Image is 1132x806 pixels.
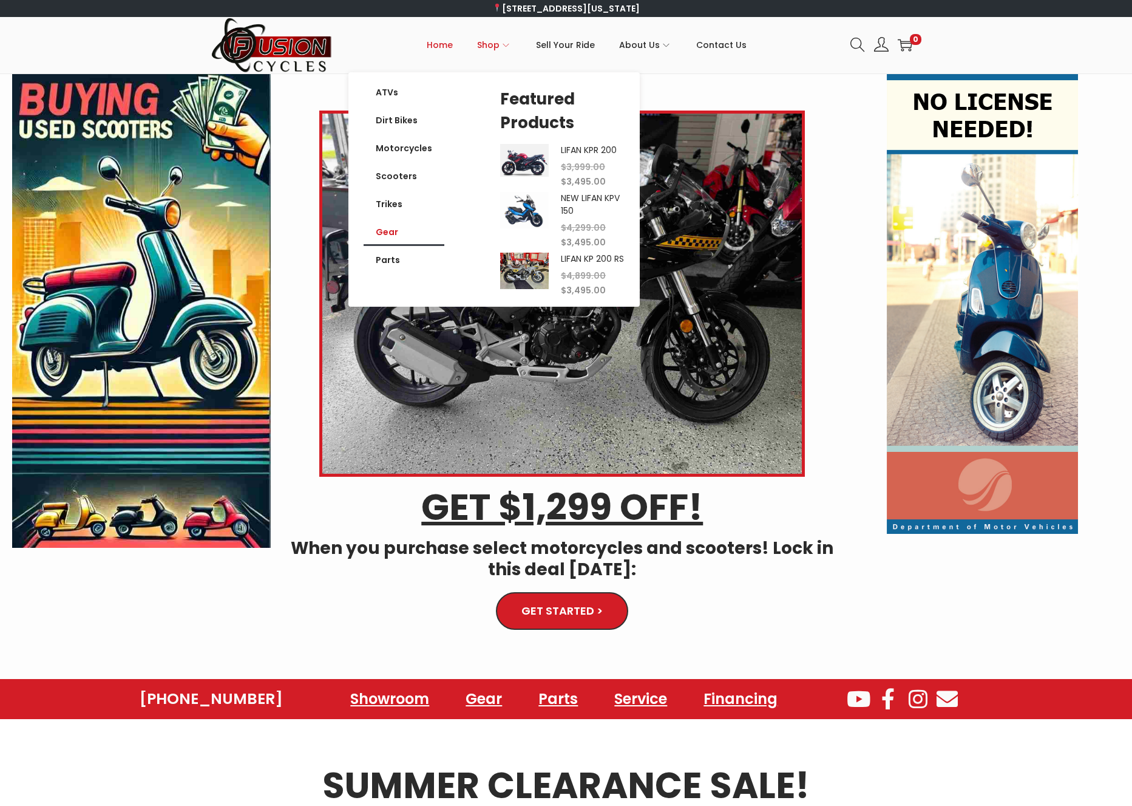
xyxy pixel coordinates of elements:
[338,685,790,713] nav: Menu
[333,18,841,72] nav: Primary navigation
[619,30,660,60] span: About Us
[140,691,283,708] a: [PHONE_NUMBER]
[421,482,703,533] u: GET $1,299 OFF!
[561,270,606,282] span: 4,899.00
[561,236,566,248] span: $
[561,192,620,217] a: NEW LIFAN KPV 150
[500,192,549,228] img: Product Image
[536,18,595,72] a: Sell Your Ride
[500,87,625,135] h5: Featured Products
[561,176,566,188] span: $
[561,144,617,156] a: LIFAN KPR 200
[477,18,512,72] a: Shop
[561,161,566,173] span: $
[289,538,835,580] h4: When you purchase select motorcycles and scooters! Lock in this deal [DATE]:
[364,134,444,162] a: Motorcycles
[453,685,514,713] a: Gear
[226,768,906,804] h3: SUMMER CLEARANCE SALE!
[338,685,441,713] a: Showroom
[427,18,453,72] a: Home
[364,106,444,134] a: Dirt Bikes
[561,161,605,173] span: 3,999.00
[536,30,595,60] span: Sell Your Ride
[561,222,566,234] span: $
[561,270,566,282] span: $
[364,78,444,274] nav: Menu
[493,4,501,12] img: 📍
[364,246,444,274] a: Parts
[496,592,628,630] a: GET STARTED >
[619,18,672,72] a: About Us
[898,38,912,52] a: 0
[561,284,566,296] span: $
[364,162,444,190] a: Scooters
[500,253,549,289] img: Product Image
[602,685,679,713] a: Service
[211,17,333,73] img: Woostify retina logo
[492,2,640,15] a: [STREET_ADDRESS][US_STATE]
[364,78,444,106] a: ATVs
[561,222,606,234] span: 4,299.00
[477,30,500,60] span: Shop
[561,253,624,265] a: LIFAN KP 200 RS
[364,218,444,246] a: Gear
[561,236,606,248] span: 3,495.00
[561,176,606,188] span: 3,495.00
[696,18,747,72] a: Contact Us
[500,144,549,176] img: Product Image
[427,30,453,60] span: Home
[561,284,606,296] span: 3,495.00
[364,190,444,218] a: Trikes
[521,606,603,616] span: GET STARTED >
[526,685,590,713] a: Parts
[691,685,790,713] a: Financing
[696,30,747,60] span: Contact Us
